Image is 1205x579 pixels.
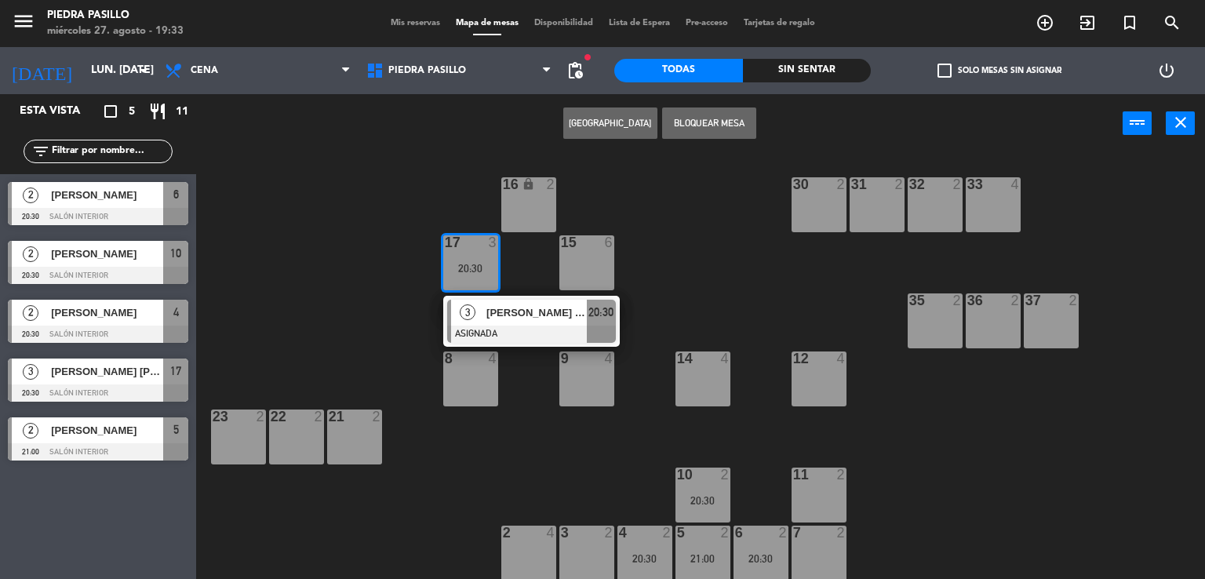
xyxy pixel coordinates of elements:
[937,64,952,78] span: check_box_outline_blank
[489,235,498,249] div: 3
[734,553,788,564] div: 20:30
[605,235,614,249] div: 6
[134,61,153,80] i: arrow_drop_down
[1166,111,1195,135] button: close
[12,9,35,38] button: menu
[837,468,846,482] div: 2
[793,468,794,482] div: 11
[448,19,526,27] span: Mapa de mesas
[443,263,498,274] div: 20:30
[663,526,672,540] div: 2
[23,305,38,321] span: 2
[566,61,584,80] span: pending_actions
[388,65,466,76] span: Piedra Pasillo
[460,304,475,320] span: 3
[614,59,743,82] div: Todas
[51,246,163,262] span: [PERSON_NAME]
[561,351,562,366] div: 9
[588,303,613,322] span: 20:30
[257,410,266,424] div: 2
[12,9,35,33] i: menu
[1036,13,1054,32] i: add_circle_outline
[47,24,184,39] div: miércoles 27. agosto - 19:33
[176,103,188,121] span: 11
[675,495,730,506] div: 20:30
[605,526,614,540] div: 2
[23,246,38,262] span: 2
[619,526,620,540] div: 4
[1128,113,1147,132] i: power_input
[486,304,587,321] span: [PERSON_NAME] [PERSON_NAME]
[101,102,120,121] i: crop_square
[937,64,1061,78] label: Solo mesas sin asignar
[605,351,614,366] div: 4
[793,526,794,540] div: 7
[779,526,788,540] div: 2
[51,304,163,321] span: [PERSON_NAME]
[953,293,963,308] div: 2
[953,177,963,191] div: 2
[675,553,730,564] div: 21:00
[315,410,324,424] div: 2
[909,177,910,191] div: 32
[522,177,535,191] i: lock
[563,107,657,139] button: [GEOGRAPHIC_DATA]
[1025,293,1026,308] div: 37
[1120,13,1139,32] i: turned_in_not
[170,362,181,381] span: 17
[895,177,905,191] div: 2
[173,185,179,204] span: 6
[547,526,556,540] div: 4
[583,53,592,62] span: fiber_manual_record
[173,421,179,439] span: 5
[735,526,736,540] div: 6
[677,526,678,540] div: 5
[51,363,163,380] span: [PERSON_NAME] [PERSON_NAME]
[23,188,38,203] span: 2
[547,177,556,191] div: 2
[1011,293,1021,308] div: 2
[678,19,736,27] span: Pre-acceso
[967,177,968,191] div: 33
[1123,111,1152,135] button: power_input
[51,422,163,439] span: [PERSON_NAME]
[1157,61,1176,80] i: power_settings_new
[1171,113,1190,132] i: close
[743,59,872,82] div: Sin sentar
[967,293,968,308] div: 36
[31,142,50,161] i: filter_list
[837,177,846,191] div: 2
[23,364,38,380] span: 3
[721,526,730,540] div: 2
[503,177,504,191] div: 16
[617,553,672,564] div: 20:30
[173,303,179,322] span: 4
[561,526,562,540] div: 3
[47,8,184,24] div: Piedra Pasillo
[837,351,846,366] div: 4
[601,19,678,27] span: Lista de Espera
[489,351,498,366] div: 4
[1011,177,1021,191] div: 4
[1069,293,1079,308] div: 2
[129,103,135,121] span: 5
[677,351,678,366] div: 14
[170,244,181,263] span: 10
[677,468,678,482] div: 10
[851,177,852,191] div: 31
[148,102,167,121] i: restaurant
[662,107,756,139] button: Bloquear Mesa
[837,526,846,540] div: 2
[793,177,794,191] div: 30
[191,65,218,76] span: Cena
[793,351,794,366] div: 12
[526,19,601,27] span: Disponibilidad
[561,235,562,249] div: 15
[721,351,730,366] div: 4
[23,423,38,439] span: 2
